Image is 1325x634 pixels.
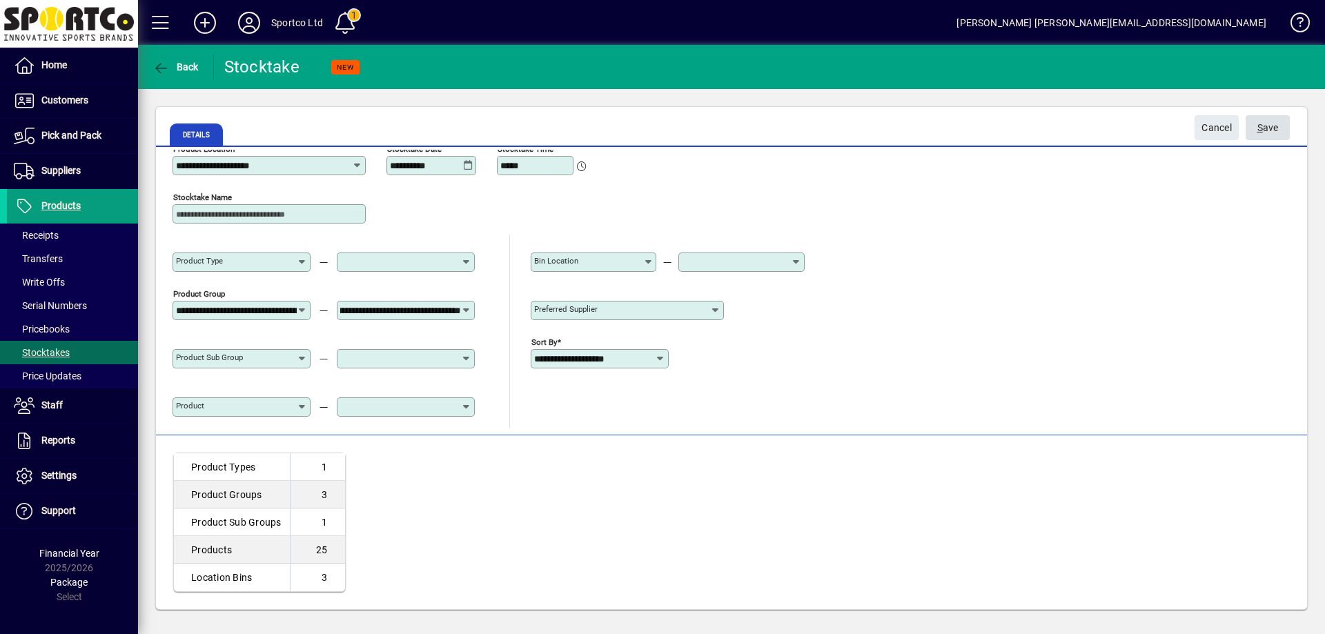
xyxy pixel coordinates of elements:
td: 3 [290,481,345,508]
span: Package [50,577,88,588]
span: Home [41,59,67,70]
span: Products [41,200,81,211]
a: Knowledge Base [1280,3,1308,48]
span: Pick and Pack [41,130,101,141]
a: Serial Numbers [7,294,138,317]
span: Cancel [1201,117,1232,139]
div: Stocktake [224,56,300,78]
a: Receipts [7,224,138,247]
button: Save [1246,115,1290,140]
mat-label: Product Type [176,256,223,266]
span: Settings [41,470,77,481]
div: Sportco Ltd [271,12,323,34]
button: Back [149,55,202,79]
a: Reports [7,424,138,458]
button: Add [183,10,227,35]
td: 25 [290,536,345,564]
span: Customers [41,95,88,106]
span: Suppliers [41,165,81,176]
span: Financial Year [39,548,99,559]
mat-label: Product Group [173,289,225,299]
mat-label: Preferred Supplier [534,304,598,314]
td: 1 [290,453,345,481]
mat-label: Bin Location [534,256,578,266]
a: Pick and Pack [7,119,138,153]
span: Receipts [14,230,59,241]
mat-label: Stocktake Name [173,192,232,202]
button: Cancel [1195,115,1239,140]
a: Home [7,48,138,83]
td: Product Types [174,453,290,481]
a: Support [7,494,138,528]
a: Staff [7,388,138,423]
app-page-header-button: Back [138,55,214,79]
mat-label: Product [176,401,204,410]
a: Customers [7,83,138,118]
span: Serial Numbers [14,300,87,311]
a: Pricebooks [7,317,138,341]
span: Write Offs [14,277,65,288]
span: Price Updates [14,370,81,382]
a: Transfers [7,247,138,270]
td: Location Bins [174,564,290,591]
td: Products [174,536,290,564]
div: [PERSON_NAME] [PERSON_NAME][EMAIL_ADDRESS][DOMAIN_NAME] [956,12,1266,34]
a: Suppliers [7,154,138,188]
td: 3 [290,564,345,591]
button: Profile [227,10,271,35]
a: Price Updates [7,364,138,388]
span: S [1257,122,1263,133]
a: Write Offs [7,270,138,294]
mat-label: Product Sub group [176,353,243,362]
td: 1 [290,508,345,536]
mat-label: Sort By [531,337,557,347]
span: ave [1257,117,1279,139]
span: Stocktakes [14,347,70,358]
span: Details [170,123,223,146]
span: Staff [41,399,63,410]
td: Product Groups [174,481,290,508]
span: NEW [337,63,354,72]
span: Pricebooks [14,324,70,335]
span: Back [153,61,199,72]
span: Reports [41,435,75,446]
span: Transfers [14,253,63,264]
td: Product Sub Groups [174,508,290,536]
span: Support [41,505,76,516]
a: Stocktakes [7,341,138,364]
a: Settings [7,459,138,493]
